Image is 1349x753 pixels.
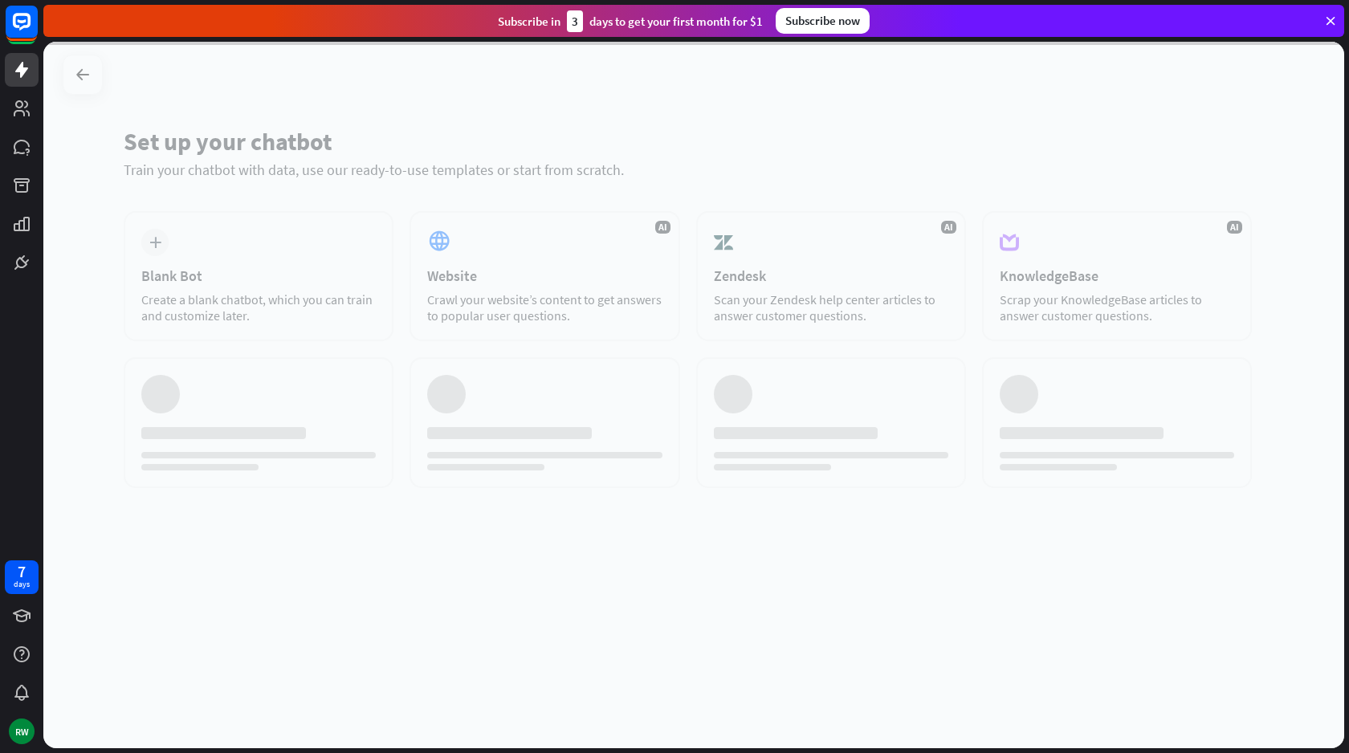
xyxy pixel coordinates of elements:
[567,10,583,32] div: 3
[5,560,39,594] a: 7 days
[14,579,30,590] div: days
[776,8,870,34] div: Subscribe now
[498,10,763,32] div: Subscribe in days to get your first month for $1
[9,718,35,744] div: RW
[18,564,26,579] div: 7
